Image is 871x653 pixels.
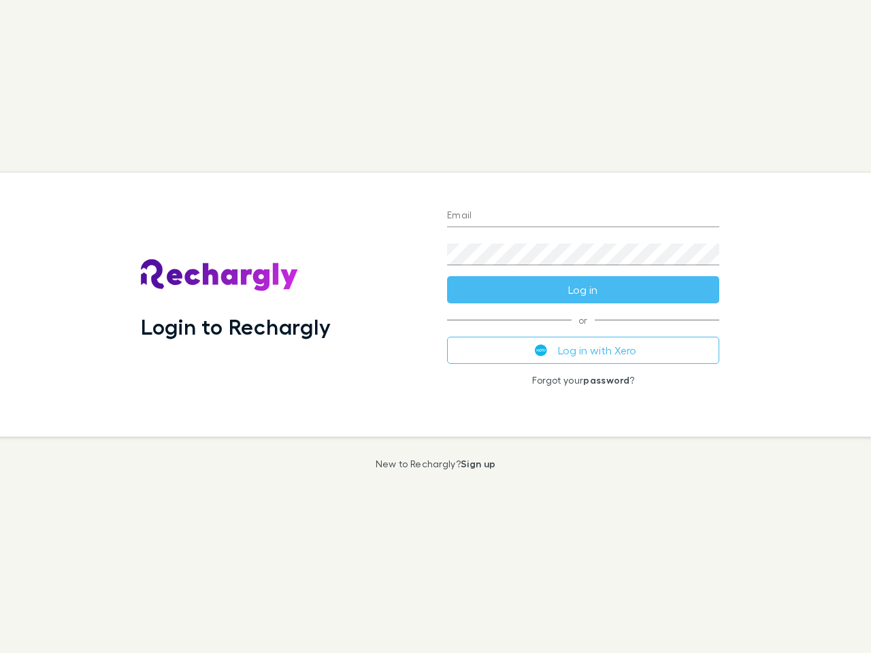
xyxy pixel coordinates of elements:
img: Rechargly's Logo [141,259,299,292]
h1: Login to Rechargly [141,314,331,339]
button: Log in [447,276,719,303]
span: or [447,320,719,320]
button: Log in with Xero [447,337,719,364]
a: Sign up [461,458,495,469]
img: Xero's logo [535,344,547,356]
p: New to Rechargly? [376,458,496,469]
p: Forgot your ? [447,375,719,386]
a: password [583,374,629,386]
